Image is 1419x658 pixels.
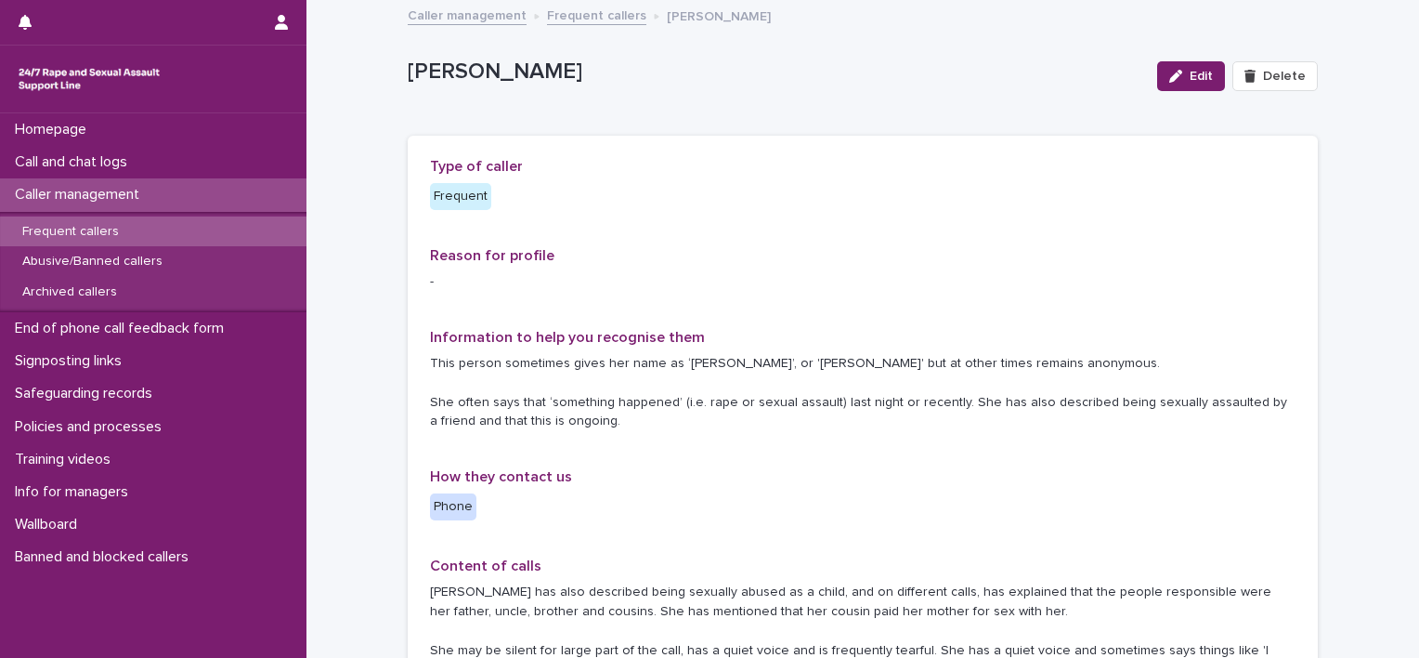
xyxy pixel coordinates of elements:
[408,4,527,25] a: Caller management
[7,186,154,204] p: Caller management
[7,224,134,240] p: Frequent callers
[430,559,541,573] span: Content of calls
[430,354,1295,431] p: This person sometimes gives her name as ‘[PERSON_NAME]’, or '[PERSON_NAME]' but at other times re...
[1157,61,1225,91] button: Edit
[430,330,705,345] span: Information to help you recognise them
[667,5,771,25] p: [PERSON_NAME]
[7,320,239,337] p: End of phone call feedback form
[7,483,143,501] p: Info for managers
[7,548,203,566] p: Banned and blocked callers
[1232,61,1318,91] button: Delete
[430,272,1295,292] p: -
[547,4,646,25] a: Frequent callers
[430,469,572,484] span: How they contact us
[7,451,125,468] p: Training videos
[7,418,176,436] p: Policies and processes
[430,493,476,520] div: Phone
[408,59,1142,86] p: [PERSON_NAME]
[1190,70,1213,83] span: Edit
[7,254,177,270] p: Abusive/Banned callers
[7,153,142,171] p: Call and chat logs
[7,121,101,138] p: Homepage
[7,516,92,533] p: Wallboard
[1263,70,1306,83] span: Delete
[7,284,132,300] p: Archived callers
[430,159,523,174] span: Type of caller
[7,352,137,370] p: Signposting links
[15,60,163,98] img: rhQMoQhaT3yELyF149Cw
[430,248,554,263] span: Reason for profile
[430,183,491,210] div: Frequent
[7,385,167,402] p: Safeguarding records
